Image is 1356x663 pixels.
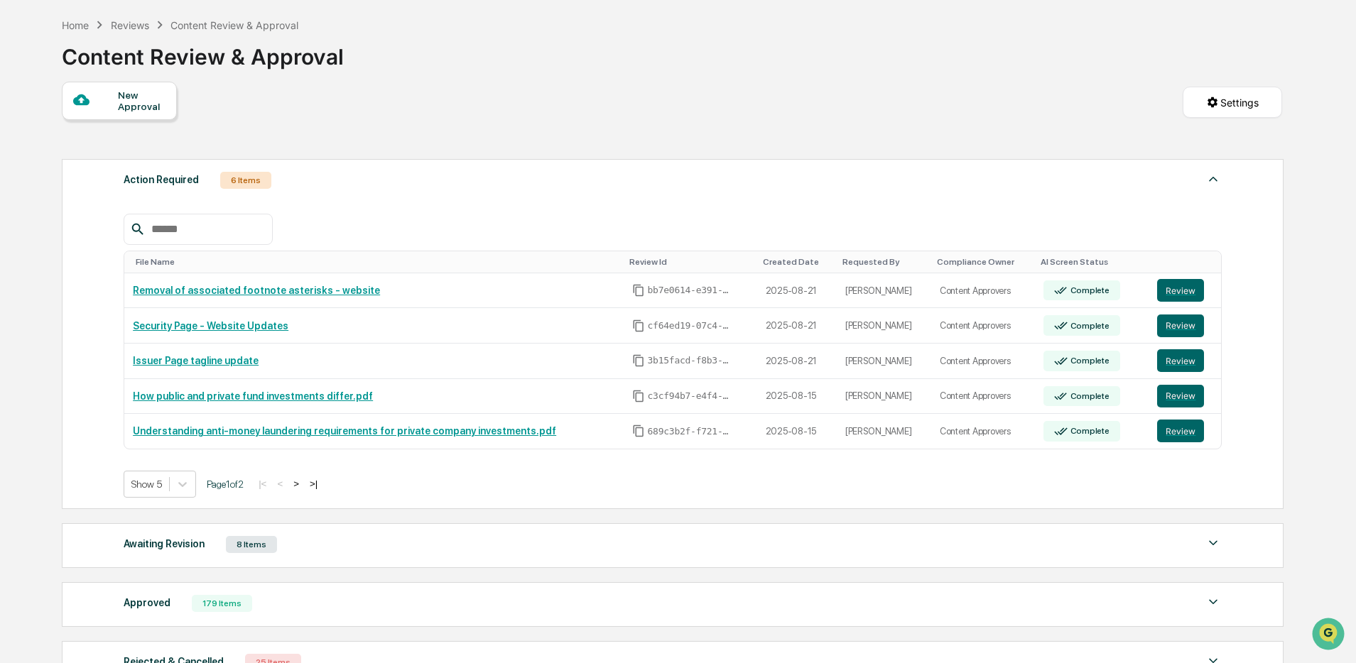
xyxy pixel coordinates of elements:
[1068,321,1110,331] div: Complete
[170,19,298,31] div: Content Review & Approval
[133,320,288,331] a: Security Page - Website Updates
[133,355,259,366] a: Issuer Page tagline update
[37,65,234,80] input: Clear
[763,257,831,267] div: Toggle SortBy
[837,273,931,309] td: [PERSON_NAME]
[100,240,172,251] a: Powered byPylon
[133,425,556,437] a: Understanding anti-money laundering requirements for private company investments.pdf
[9,173,97,199] a: 🖐️Preclearance
[14,207,26,219] div: 🔎
[1157,420,1204,442] button: Review
[62,19,89,31] div: Home
[1157,349,1213,372] a: Review
[1157,314,1204,337] button: Review
[124,535,205,553] div: Awaiting Revision
[648,355,733,366] span: 3b15facd-f8b3-477c-80ee-d7a648742bf4
[1157,385,1213,407] a: Review
[757,379,837,415] td: 2025-08-15
[937,257,1029,267] div: Toggle SortBy
[103,180,114,192] div: 🗄️
[133,390,373,402] a: How public and private fund investments differ.pdf
[837,414,931,449] td: [PERSON_NAME]
[1311,616,1349,654] iframe: Open customer support
[1160,257,1215,267] div: Toggle SortBy
[931,308,1035,344] td: Content Approvers
[1068,356,1110,366] div: Complete
[1205,535,1222,552] img: caret
[1157,279,1213,302] a: Review
[632,319,645,332] span: Copy Id
[757,414,837,449] td: 2025-08-15
[14,180,26,192] div: 🖐️
[757,308,837,344] td: 2025-08-21
[62,33,344,70] div: Content Review & Approval
[1157,420,1213,442] a: Review
[648,320,733,331] span: cf64ed19-07c4-456a-9e2d-947be8d97334
[133,285,380,296] a: Removal of associated footnote asterisks - website
[48,109,233,123] div: Start new chat
[111,19,149,31] div: Reviews
[220,172,271,189] div: 6 Items
[931,344,1035,379] td: Content Approvers
[757,273,837,309] td: 2025-08-21
[192,595,252,612] div: 179 Items
[648,426,733,437] span: 689c3b2f-f721-43d9-acbb-87360bc1cb55
[1068,285,1110,295] div: Complete
[242,113,259,130] button: Start new chat
[273,478,287,490] button: <
[1205,170,1222,187] img: caret
[931,273,1035,309] td: Content Approvers
[97,173,182,199] a: 🗄️Attestations
[757,344,837,379] td: 2025-08-21
[28,206,90,220] span: Data Lookup
[1068,391,1110,401] div: Complete
[931,414,1035,449] td: Content Approvers
[1068,426,1110,436] div: Complete
[254,478,271,490] button: |<
[632,390,645,402] span: Copy Id
[632,424,645,437] span: Copy Id
[842,257,926,267] div: Toggle SortBy
[1157,279,1204,302] button: Review
[632,354,645,367] span: Copy Id
[124,593,170,612] div: Approved
[118,89,166,112] div: New Approval
[632,284,645,297] span: Copy Id
[14,109,40,134] img: 1746055101610-c473b297-6a78-478c-a979-82029cc54cd1
[207,478,244,490] span: Page 1 of 2
[1157,314,1213,337] a: Review
[117,179,176,193] span: Attestations
[837,308,931,344] td: [PERSON_NAME]
[48,123,180,134] div: We're available if you need us!
[1183,87,1282,118] button: Settings
[837,379,931,415] td: [PERSON_NAME]
[226,536,277,553] div: 8 Items
[141,241,172,251] span: Pylon
[289,478,303,490] button: >
[1157,349,1204,372] button: Review
[14,30,259,53] p: How can we help?
[648,285,733,296] span: bb7e0614-e391-494b-8ce6-9867872e53d2
[648,390,733,402] span: c3cf94b7-e4f4-4a11-bdb7-54460614abdc
[9,200,95,226] a: 🔎Data Lookup
[28,179,92,193] span: Preclearance
[305,478,322,490] button: >|
[1157,385,1204,407] button: Review
[629,257,752,267] div: Toggle SortBy
[1205,593,1222,610] img: caret
[1041,257,1143,267] div: Toggle SortBy
[837,344,931,379] td: [PERSON_NAME]
[931,379,1035,415] td: Content Approvers
[124,170,199,189] div: Action Required
[136,257,617,267] div: Toggle SortBy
